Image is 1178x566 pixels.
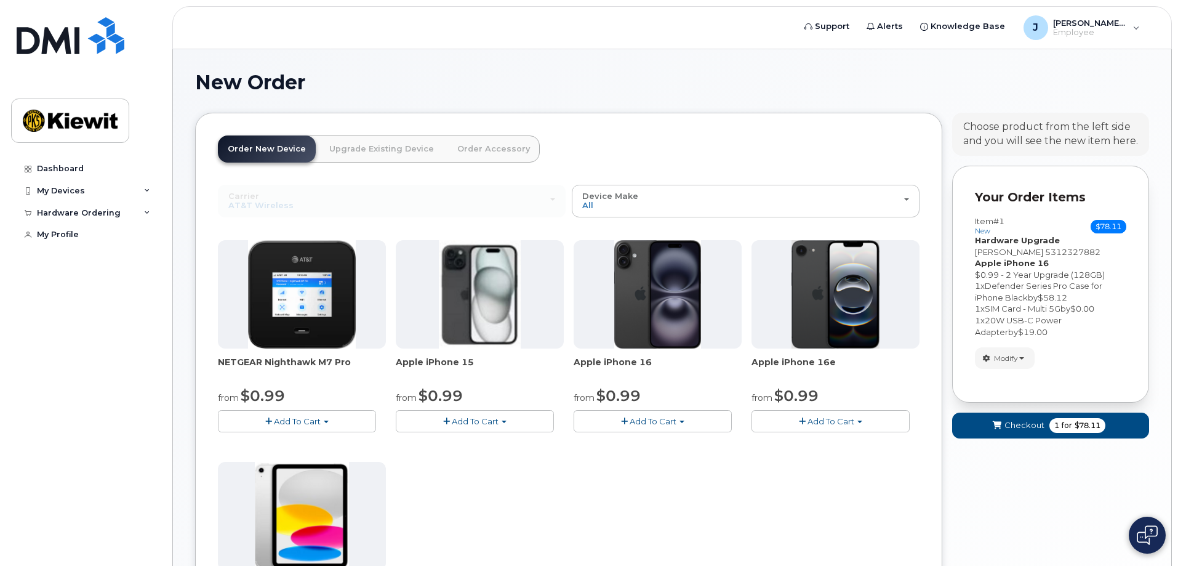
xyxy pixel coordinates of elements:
[975,281,1102,302] span: Defender Series Pro Case for iPhone Black
[447,135,540,163] a: Order Accessory
[751,356,920,381] div: Apple iPhone 16e
[975,235,1060,245] strong: Hardware Upgrade
[975,247,1043,257] span: [PERSON_NAME]
[994,353,1018,364] span: Modify
[419,387,463,405] span: $0.99
[1018,327,1048,337] span: $19.00
[1004,419,1044,431] span: Checkout
[751,410,910,432] button: Add To Cart
[1137,525,1158,545] img: Open chat
[975,315,1126,338] div: x by
[774,387,819,405] span: $0.99
[807,416,854,426] span: Add To Cart
[582,200,593,210] span: All
[274,416,321,426] span: Add To Cart
[1059,420,1075,431] span: for
[975,280,1126,303] div: x by
[975,315,980,325] span: 1
[1054,420,1059,431] span: 1
[218,410,376,432] button: Add To Cart
[218,392,239,403] small: from
[396,392,417,403] small: from
[574,410,732,432] button: Add To Cart
[791,240,880,349] img: iphone16e.png
[596,387,641,405] span: $0.99
[195,71,1149,93] h1: New Order
[1075,420,1100,431] span: $78.11
[751,392,772,403] small: from
[975,227,990,235] small: new
[1091,220,1126,233] span: $78.11
[396,410,554,432] button: Add To Cart
[1070,304,1094,313] span: $0.00
[975,315,1062,337] span: 20W USB-C Power Adapter
[1038,293,1067,302] span: $58.12
[1045,247,1100,257] span: 5312327882
[993,216,1004,226] span: #1
[975,347,1035,369] button: Modify
[218,135,316,163] a: Order New Device
[574,356,742,381] div: Apple iPhone 16
[975,304,980,313] span: 1
[985,304,1060,313] span: SIM Card - Multi 5G
[963,120,1138,148] div: Choose product from the left side and you will see the new item here.
[975,281,980,291] span: 1
[396,356,564,381] div: Apple iPhone 15
[319,135,444,163] a: Upgrade Existing Device
[614,240,701,349] img: iphone_16_plus.png
[452,416,499,426] span: Add To Cart
[975,217,1004,235] h3: Item
[439,240,521,349] img: iphone15.jpg
[975,258,1049,268] strong: Apple iPhone 16
[630,416,676,426] span: Add To Cart
[975,188,1126,206] p: Your Order Items
[975,269,1126,281] div: $0.99 - 2 Year Upgrade (128GB)
[582,191,638,201] span: Device Make
[248,240,356,349] img: nighthawk_m7_pro.png
[241,387,285,405] span: $0.99
[952,413,1149,438] button: Checkout 1 for $78.11
[218,356,386,381] div: NETGEAR Nighthawk M7 Pro
[572,185,920,217] button: Device Make All
[574,392,595,403] small: from
[975,303,1126,315] div: x by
